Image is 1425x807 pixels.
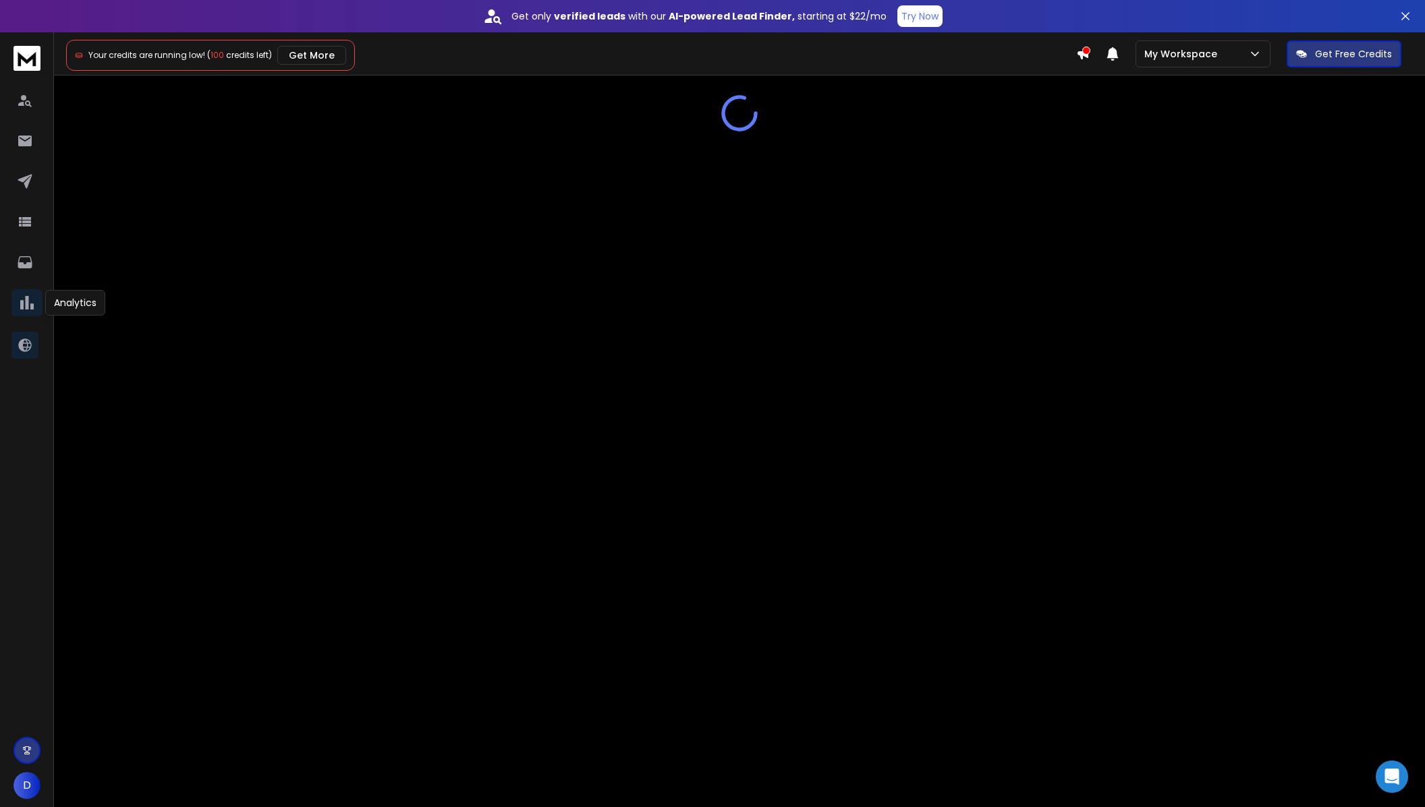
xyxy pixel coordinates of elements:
[13,772,40,799] button: D
[554,9,625,23] strong: verified leads
[13,46,40,71] img: logo
[45,290,105,316] div: Analytics
[211,49,224,61] span: 100
[669,9,795,23] strong: AI-powered Lead Finder,
[207,49,272,61] span: ( credits left)
[1287,40,1401,67] button: Get Free Credits
[277,46,346,65] button: Get More
[511,9,887,23] p: Get only with our starting at $22/mo
[897,5,943,27] button: Try Now
[901,9,939,23] p: Try Now
[1315,47,1392,61] p: Get Free Credits
[1376,760,1408,793] div: Open Intercom Messenger
[88,49,205,61] span: Your credits are running low!
[1144,47,1223,61] p: My Workspace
